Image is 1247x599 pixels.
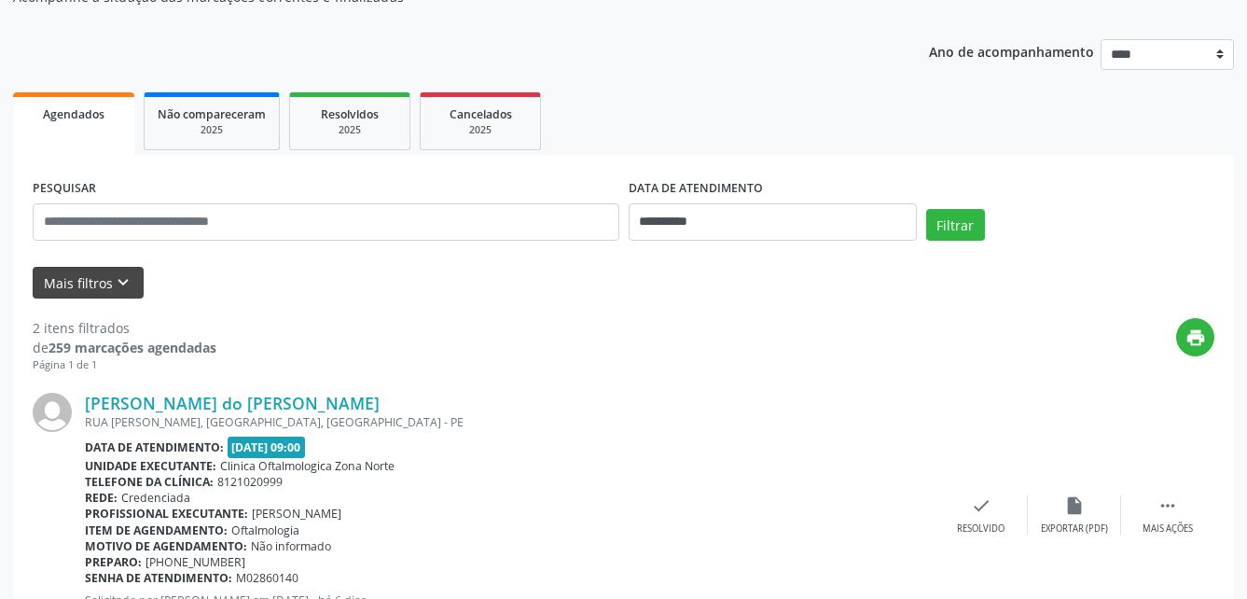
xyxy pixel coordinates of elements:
[629,174,763,203] label: DATA DE ATENDIMENTO
[236,570,298,586] span: M02860140
[926,209,985,241] button: Filtrar
[85,414,935,430] div: RUA [PERSON_NAME], [GEOGRAPHIC_DATA], [GEOGRAPHIC_DATA] - PE
[251,538,331,554] span: Não informado
[1041,522,1108,536] div: Exportar (PDF)
[321,106,379,122] span: Resolvidos
[434,123,527,137] div: 2025
[1157,495,1178,516] i: 
[85,522,228,538] b: Item de agendamento:
[450,106,512,122] span: Cancelados
[33,174,96,203] label: PESQUISAR
[85,393,380,413] a: [PERSON_NAME] do [PERSON_NAME]
[48,339,216,356] strong: 259 marcações agendadas
[158,106,266,122] span: Não compareceram
[85,570,232,586] b: Senha de atendimento:
[85,458,216,474] b: Unidade executante:
[929,39,1094,63] p: Ano de acompanhamento
[85,439,224,455] b: Data de atendimento:
[33,357,216,373] div: Página 1 de 1
[33,393,72,432] img: img
[217,474,283,490] span: 8121020999
[145,554,245,570] span: [PHONE_NUMBER]
[85,538,247,554] b: Motivo de agendamento:
[121,490,190,506] span: Credenciada
[33,267,144,299] button: Mais filtroskeyboard_arrow_down
[1176,318,1214,356] button: print
[43,106,104,122] span: Agendados
[231,522,299,538] span: Oftalmologia
[252,506,341,522] span: [PERSON_NAME]
[85,506,248,522] b: Profissional executante:
[303,123,396,137] div: 2025
[85,474,214,490] b: Telefone da clínica:
[158,123,266,137] div: 2025
[971,495,991,516] i: check
[220,458,395,474] span: Clinica Oftalmologica Zona Norte
[1143,522,1193,536] div: Mais ações
[33,338,216,357] div: de
[33,318,216,338] div: 2 itens filtrados
[85,490,118,506] b: Rede:
[1185,327,1206,348] i: print
[1064,495,1085,516] i: insert_drive_file
[228,437,306,458] span: [DATE] 09:00
[113,272,133,293] i: keyboard_arrow_down
[957,522,1005,536] div: Resolvido
[85,554,142,570] b: Preparo:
